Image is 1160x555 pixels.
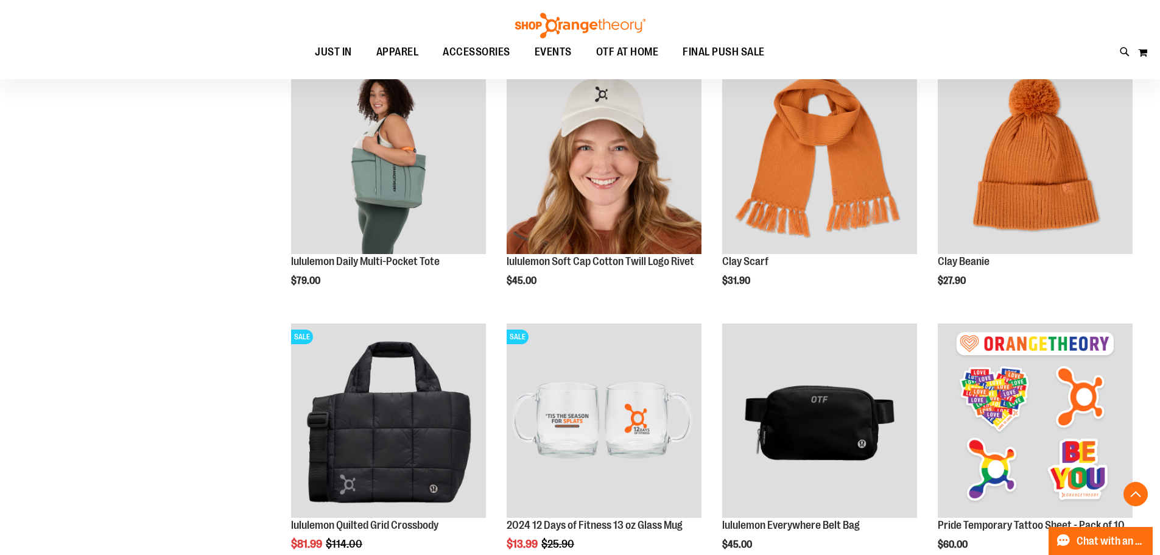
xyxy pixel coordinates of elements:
img: Main view of 2024 Convention lululemon Soft Cap Cotton Twill Logo Rivet [507,59,701,254]
a: lululemon Everywhere Belt Bag [722,519,860,531]
img: Main view of 2024 Convention lululemon Daily Multi-Pocket Tote [291,59,486,254]
span: $27.90 [938,275,968,286]
img: Shop Orangetheory [513,13,647,38]
a: lululemon Quilted Grid CrossbodySALE [291,323,486,520]
a: Main view of 2024 Convention lululemon Soft Cap Cotton Twill Logo Rivet [507,59,701,256]
span: JUST IN [315,38,352,66]
a: Pride Temporary Tattoo Sheet - Pack of 10 [938,323,1133,520]
a: lululemon Quilted Grid Crossbody [291,519,438,531]
a: Clay Beanie [938,255,990,267]
img: lululemon Quilted Grid Crossbody [291,323,486,518]
a: Main view of 2024 Convention lululemon Daily Multi-Pocket Tote [291,59,486,256]
div: product [716,53,923,317]
span: ACCESSORIES [443,38,510,66]
a: Pride Temporary Tattoo Sheet - Pack of 10 [938,519,1125,531]
span: FINAL PUSH SALE [683,38,765,66]
span: $79.00 [291,275,322,286]
div: product [285,53,492,317]
span: $45.00 [507,275,538,286]
img: Pride Temporary Tattoo Sheet - Pack of 10 [938,323,1133,518]
span: $81.99 [291,538,324,550]
span: $60.00 [938,539,969,550]
button: Chat with an Expert [1049,527,1153,555]
div: product [501,53,708,317]
a: 2024 12 Days of Fitness 13 oz Glass Mug [507,519,683,531]
span: EVENTS [535,38,572,66]
span: APPAREL [376,38,419,66]
a: lululemon Everywhere Belt Bag [722,323,917,520]
img: Clay Beanie [938,59,1133,254]
a: lululemon Soft Cap Cotton Twill Logo Rivet [507,255,694,267]
img: Main image of 2024 12 Days of Fitness 13 oz Glass Mug [507,323,701,518]
img: lululemon Everywhere Belt Bag [722,323,917,518]
span: OTF AT HOME [596,38,659,66]
span: $45.00 [722,539,754,550]
span: $114.00 [326,538,364,550]
a: Clay Scarf [722,59,917,256]
div: product [932,53,1139,317]
a: Clay Beanie [938,59,1133,256]
span: $25.90 [541,538,576,550]
span: SALE [291,330,313,344]
img: Clay Scarf [722,59,917,254]
span: Chat with an Expert [1077,536,1145,547]
button: Back To Top [1123,482,1148,506]
a: lululemon Daily Multi-Pocket Tote [291,255,440,267]
span: $31.90 [722,275,752,286]
span: SALE [507,330,529,344]
a: Main image of 2024 12 Days of Fitness 13 oz Glass MugSALE [507,323,701,520]
span: $13.99 [507,538,540,550]
a: Clay Scarf [722,255,768,267]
